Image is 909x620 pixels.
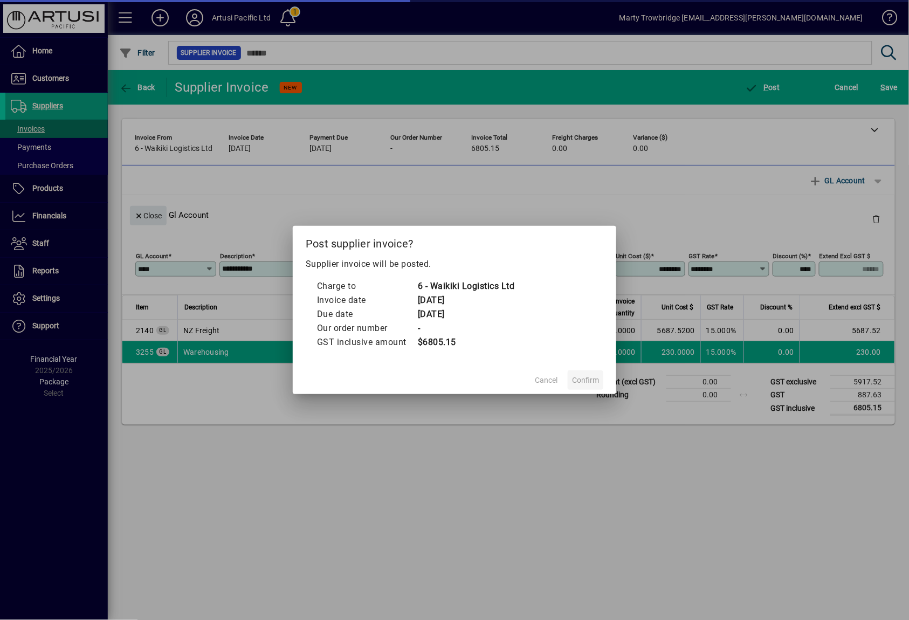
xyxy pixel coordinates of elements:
[316,321,417,335] td: Our order number
[417,307,515,321] td: [DATE]
[316,307,417,321] td: Due date
[316,293,417,307] td: Invoice date
[316,335,417,349] td: GST inclusive amount
[417,321,515,335] td: -
[316,279,417,293] td: Charge to
[293,226,616,257] h2: Post supplier invoice?
[306,258,603,271] p: Supplier invoice will be posted.
[417,335,515,349] td: $6805.15
[417,293,515,307] td: [DATE]
[417,279,515,293] td: 6 - Waikiki Logistics Ltd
